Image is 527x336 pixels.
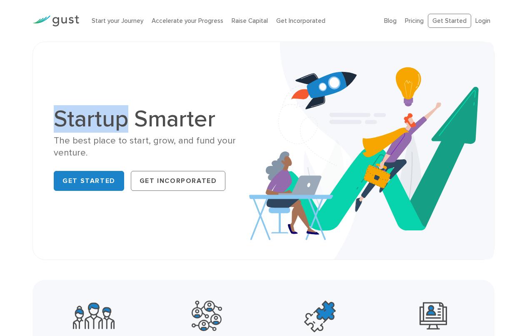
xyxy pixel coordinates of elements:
[152,17,223,25] a: Accelerate your Progress
[192,301,222,331] img: Powerful Partners
[475,17,490,25] a: Login
[54,171,124,191] a: Get Started
[304,301,336,332] img: Top Accelerators
[32,15,79,27] img: Gust Logo
[249,42,494,259] img: Startup Smarter Hero
[276,17,325,25] a: Get Incorporated
[384,17,397,25] a: Blog
[73,301,115,331] img: Community Founders
[428,14,471,28] a: Get Started
[54,135,257,159] div: The best place to start, grow, and fund your venture.
[420,301,447,331] img: Leading Angel Investment
[131,171,226,191] a: Get Incorporated
[92,17,143,25] a: Start your Journey
[405,17,424,25] a: Pricing
[232,17,268,25] a: Raise Capital
[54,107,257,131] h1: Startup Smarter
